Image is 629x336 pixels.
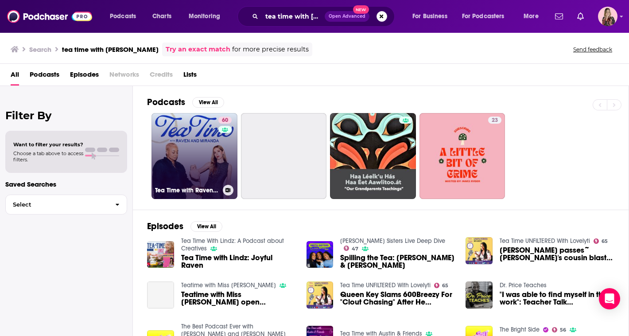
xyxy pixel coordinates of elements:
[6,202,108,207] span: Select
[571,46,615,53] button: Send feedback
[192,97,224,108] button: View All
[147,97,185,108] h2: Podcasts
[340,291,455,306] span: Queen Key Slams 600Breezy For "Clout Chasing" After He Announced His Girlfriends [PERSON_NAME]'s ...
[13,141,83,148] span: Want to filter your results?
[189,10,220,23] span: Monitoring
[492,116,498,125] span: 23
[500,326,540,333] a: The Bright Side
[594,238,608,244] a: 65
[500,237,590,245] a: Tea Time UNFILTERED With Lovelyti
[62,45,159,54] h3: tea time with [PERSON_NAME]
[246,6,403,27] div: Search podcasts, credits, & more...
[419,113,505,199] a: 23
[517,9,550,23] button: open menu
[352,247,358,251] span: 47
[147,221,222,232] a: EpisodesView All
[262,9,325,23] input: Search podcasts, credits, & more...
[466,237,493,264] img: Queen Elizabeth passes~ Raven's cousin blasts 600 breezy~Aries Spears speaks+Ezekiel Kelly
[110,10,136,23] span: Podcasts
[598,7,617,26] img: User Profile
[147,221,183,232] h2: Episodes
[190,221,222,232] button: View All
[574,9,587,24] a: Show notifications dropdown
[307,281,334,309] img: Queen Key Slams 600Breezy For "Clout Chasing" After He Announced His Girlfriends Raven's Suicide
[434,283,448,288] a: 65
[182,9,232,23] button: open menu
[462,10,505,23] span: For Podcasters
[325,11,369,22] button: Open AdvancedNew
[329,14,365,19] span: Open Advanced
[147,241,174,268] img: Tea Time with Lindz: Joyful Raven
[155,187,219,194] h3: Tea Time with Raven & [PERSON_NAME]
[218,117,232,124] a: 60
[500,291,614,306] a: "I was able to find myself in the work": Teacher Talk w/Raven Harris
[598,7,617,26] span: Logged in as ericabrady
[456,9,517,23] button: open menu
[599,288,620,309] div: Open Intercom Messenger
[5,109,127,122] h2: Filter By
[181,291,296,306] a: Teatime with Miss Liz T-E-A open Discussion Raven Oak Voices Carry
[70,67,99,86] a: Episodes
[5,195,127,215] button: Select
[340,237,445,245] a: Smith Sisters Live Deep Dive
[602,239,608,243] span: 65
[524,10,539,23] span: More
[183,67,197,86] a: Lists
[500,246,614,262] a: Queen Elizabeth passes~ Raven's cousin blasts 600 breezy~Aries Spears speaks+Ezekiel Kelly
[340,281,431,289] a: Tea Time UNFILTERED With Lovelyti
[30,67,59,86] a: Podcasts
[147,281,174,309] a: Teatime with Miss Liz T-E-A open Discussion Raven Oak Voices Carry
[344,246,358,251] a: 47
[222,116,228,125] span: 60
[104,9,148,23] button: open menu
[166,44,230,55] a: Try an exact match
[232,44,309,55] span: for more precise results
[560,328,566,332] span: 56
[151,113,237,199] a: 60Tea Time with Raven & [PERSON_NAME]
[488,117,501,124] a: 23
[340,254,455,269] span: Spilling the Tea: [PERSON_NAME] & [PERSON_NAME]
[147,9,177,23] a: Charts
[181,291,296,306] span: Teatime with Miss [PERSON_NAME] open Discussion Raven Oak Voices Carry
[500,281,547,289] a: Dr. Price Teaches
[412,10,447,23] span: For Business
[406,9,458,23] button: open menu
[150,67,173,86] span: Credits
[552,327,566,332] a: 56
[598,7,617,26] button: Show profile menu
[500,246,614,262] span: [PERSON_NAME] passes~ [PERSON_NAME]'s cousin blasts 600 breezy~[PERSON_NAME] speaks+[PERSON_NAME]
[353,5,369,14] span: New
[152,10,171,23] span: Charts
[340,254,455,269] a: Spilling the Tea: Raven-Symoné & Miranda Pearman-Maday
[181,281,276,289] a: Teatime with Miss Liz
[109,67,139,86] span: Networks
[442,284,448,288] span: 65
[551,9,567,24] a: Show notifications dropdown
[181,254,296,269] a: Tea Time with Lindz: Joyful Raven
[11,67,19,86] a: All
[466,281,493,309] img: "I was able to find myself in the work": Teacher Talk w/Raven Harris
[500,291,614,306] span: "I was able to find myself in the work": Teacher Talk w/[PERSON_NAME]
[7,8,92,25] img: Podchaser - Follow, Share and Rate Podcasts
[307,241,334,268] img: Spilling the Tea: Raven-Symoné & Miranda Pearman-Maday
[340,291,455,306] a: Queen Key Slams 600Breezy For "Clout Chasing" After He Announced His Girlfriends Raven's Suicide
[29,45,51,54] h3: Search
[147,97,224,108] a: PodcastsView All
[13,150,83,163] span: Choose a tab above to access filters.
[181,237,284,252] a: Tea Time With Lindz: A Podcast about Creatives
[5,180,127,188] p: Saved Searches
